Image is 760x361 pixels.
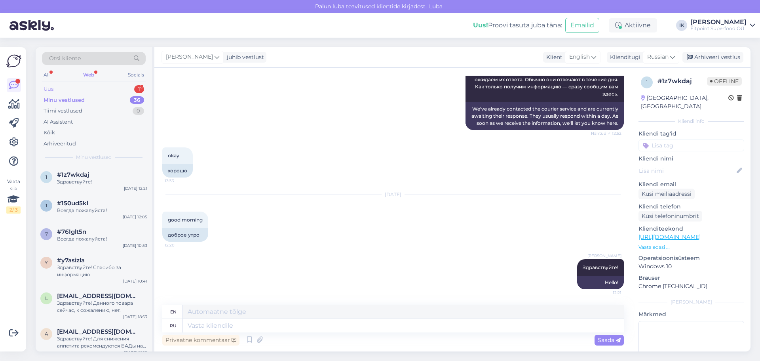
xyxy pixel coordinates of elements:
[641,94,728,111] div: [GEOGRAPHIC_DATA], [GEOGRAPHIC_DATA]
[690,25,747,32] div: Fitpoint Superfood OÜ
[565,18,599,33] button: Emailid
[676,20,687,31] div: IK
[6,53,21,69] img: Askly Logo
[638,298,744,306] div: [PERSON_NAME]
[57,207,147,214] div: Всегда пожалуйста!
[638,139,744,151] input: Lisa tag
[224,53,264,61] div: juhib vestlust
[638,310,744,319] p: Märkmed
[638,274,744,282] p: Brauser
[162,164,193,178] div: хорошо
[44,118,73,126] div: AI Assistent
[170,319,177,332] div: ru
[166,53,213,61] span: [PERSON_NAME]
[124,350,147,355] div: [DATE] 18:19
[168,153,179,159] span: okay
[638,225,744,233] p: Klienditeekond
[427,3,445,10] span: Luba
[82,70,96,80] div: Web
[45,295,48,301] span: l
[123,314,147,320] div: [DATE] 18:53
[690,19,747,25] div: [PERSON_NAME]
[591,130,621,136] span: Nähtud ✓ 12:52
[638,244,744,251] p: Vaata edasi ...
[638,282,744,290] p: Chrome [TECHNICAL_ID]
[587,253,621,259] span: [PERSON_NAME]
[638,189,695,199] div: Küsi meiliaadressi
[44,129,55,137] div: Kõik
[569,53,590,61] span: English
[6,206,21,214] div: 2 / 3
[46,174,47,180] span: 1
[134,85,144,93] div: 1
[543,53,562,61] div: Klient
[638,233,701,241] a: [URL][DOMAIN_NAME]
[45,260,48,265] span: y
[57,292,139,300] span: ljudmilanoor7@gmail.com
[57,300,147,314] div: Здравствуйте! Данного товара сейчас, к сожалению, нет.
[44,85,53,93] div: Uus
[638,262,744,271] p: Windows 10
[638,202,744,211] p: Kliendi telefon
[165,178,194,184] span: 13:33
[598,336,621,344] span: Saada
[133,107,144,115] div: 0
[42,70,51,80] div: All
[44,107,82,115] div: Tiimi vestlused
[690,19,755,32] a: [PERSON_NAME]Fitpoint Superfood OÜ
[57,328,139,335] span: angelatammel@mail.ee
[657,76,707,86] div: # 1z7wkdaj
[638,155,744,163] p: Kliendi nimi
[162,191,624,198] div: [DATE]
[57,264,147,278] div: Здравствуйте! Спасибо за информацию
[638,130,744,138] p: Kliendi tag'id
[57,171,89,178] span: #1z7wkdaj
[49,54,81,63] span: Otsi kliente
[473,21,488,29] b: Uus!
[57,257,85,264] span: #y7asizla
[638,211,702,222] div: Küsi telefoninumbrit
[609,18,657,32] div: Aktiivne
[583,264,618,270] span: Здравствуйте!
[44,96,85,104] div: Minu vestlused
[57,200,88,207] span: #150ud5kl
[57,228,86,235] span: #761glt5n
[130,96,144,104] div: 36
[162,228,208,242] div: доброе утро
[647,53,669,61] span: Russian
[126,70,146,80] div: Socials
[707,77,742,86] span: Offline
[6,178,21,214] div: Vaata siia
[465,102,624,130] div: We've already contacted the courier service and are currently awaiting their response. They usual...
[168,217,203,223] span: good morning
[165,242,194,248] span: 12:20
[124,185,147,191] div: [DATE] 12:21
[76,154,112,161] span: Minu vestlused
[123,214,147,220] div: [DATE] 12:05
[646,79,648,85] span: 1
[57,335,147,350] div: Здравствуйте! Для снижения аппетита рекомендуются БАДы на основе глюкоманнана, псиллиума, гарцини...
[44,140,76,148] div: Arhiveeritud
[57,178,147,185] div: Здравствуйте!
[607,53,640,61] div: Klienditugi
[682,52,743,63] div: Arhiveeri vestlus
[639,166,735,175] input: Lisa nimi
[162,335,239,346] div: Privaatne kommentaar
[46,202,47,208] span: 1
[473,21,562,30] div: Proovi tasuta juba täna:
[592,290,621,296] span: 12:21
[45,231,48,237] span: 7
[45,331,48,337] span: a
[638,180,744,189] p: Kliendi email
[170,305,177,319] div: en
[638,254,744,262] p: Operatsioonisüsteem
[123,243,147,248] div: [DATE] 10:53
[57,235,147,243] div: Всегда пожалуйста!
[577,276,624,289] div: Hello!
[638,118,744,125] div: Kliendi info
[123,278,147,284] div: [DATE] 10:41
